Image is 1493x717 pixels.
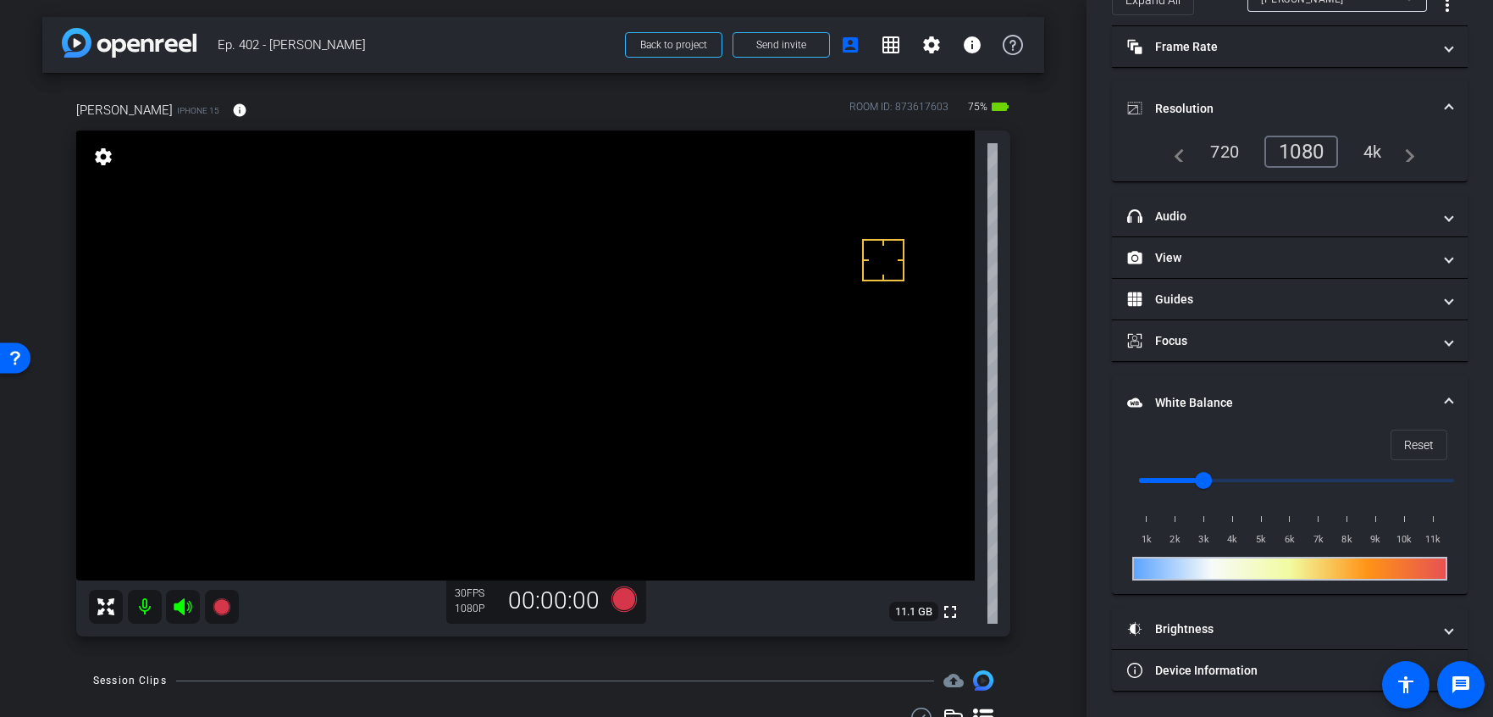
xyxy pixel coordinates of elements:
[849,99,948,124] div: ROOM ID: 873617603
[62,28,196,58] img: app-logo
[733,32,830,58] button: Send invite
[840,35,860,55] mat-icon: account_box
[973,670,993,691] img: Session clips
[1333,531,1362,548] span: 8k
[625,32,722,58] button: Back to project
[1362,531,1391,548] span: 9k
[1164,142,1185,162] mat-icon: navigate_before
[1112,430,1468,594] div: White Balance
[1275,531,1304,548] span: 6k
[497,586,611,615] div: 00:00:00
[1418,531,1447,548] span: 11k
[1127,100,1432,118] mat-panel-title: Resolution
[962,35,982,55] mat-icon: info
[1112,320,1468,361] mat-expansion-panel-header: Focus
[1112,136,1468,181] div: Resolution
[1112,81,1468,136] mat-expansion-panel-header: Resolution
[1396,675,1416,695] mat-icon: accessibility
[1127,332,1432,350] mat-panel-title: Focus
[1264,136,1338,168] div: 1080
[1127,38,1432,56] mat-panel-title: Frame Rate
[1390,531,1418,548] span: 10k
[756,38,806,52] span: Send invite
[1112,26,1468,67] mat-expansion-panel-header: Frame Rate
[1127,620,1432,638] mat-panel-title: Brightness
[1127,291,1432,308] mat-panel-title: Guides
[455,602,497,615] div: 1080P
[76,101,173,119] span: [PERSON_NAME]
[1451,675,1471,695] mat-icon: message
[1351,137,1395,166] div: 4k
[1190,531,1219,548] span: 3k
[1112,196,1468,236] mat-expansion-panel-header: Audio
[889,602,938,622] span: 11.1 GB
[921,35,942,55] mat-icon: settings
[1218,531,1247,548] span: 4k
[1127,249,1432,267] mat-panel-title: View
[940,602,960,622] mat-icon: fullscreen
[1247,531,1275,548] span: 5k
[881,35,901,55] mat-icon: grid_on
[455,586,497,600] div: 30
[1391,430,1447,460] button: Reset
[990,97,1010,117] mat-icon: battery_std
[232,103,247,118] mat-icon: info
[91,147,115,167] mat-icon: settings
[177,104,219,117] span: iPhone 15
[943,670,964,691] mat-icon: cloud_upload
[1404,429,1434,461] span: Reset
[1112,650,1468,691] mat-expansion-panel-header: Device Information
[1304,531,1333,548] span: 7k
[965,93,990,120] span: 75%
[1197,137,1252,166] div: 720
[1112,609,1468,649] mat-expansion-panel-header: Brightness
[1395,142,1415,162] mat-icon: navigate_next
[943,670,964,691] span: Destinations for your clips
[467,587,484,599] span: FPS
[1132,531,1161,548] span: 1k
[93,672,167,689] div: Session Clips
[1127,394,1432,412] mat-panel-title: White Balance
[1112,279,1468,320] mat-expansion-panel-header: Guides
[1127,208,1432,225] mat-panel-title: Audio
[1112,237,1468,278] mat-expansion-panel-header: View
[1161,531,1190,548] span: 2k
[640,39,707,51] span: Back to project
[1112,375,1468,430] mat-expansion-panel-header: White Balance
[218,28,615,62] span: Ep. 402 - [PERSON_NAME]
[1127,662,1432,680] mat-panel-title: Device Information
